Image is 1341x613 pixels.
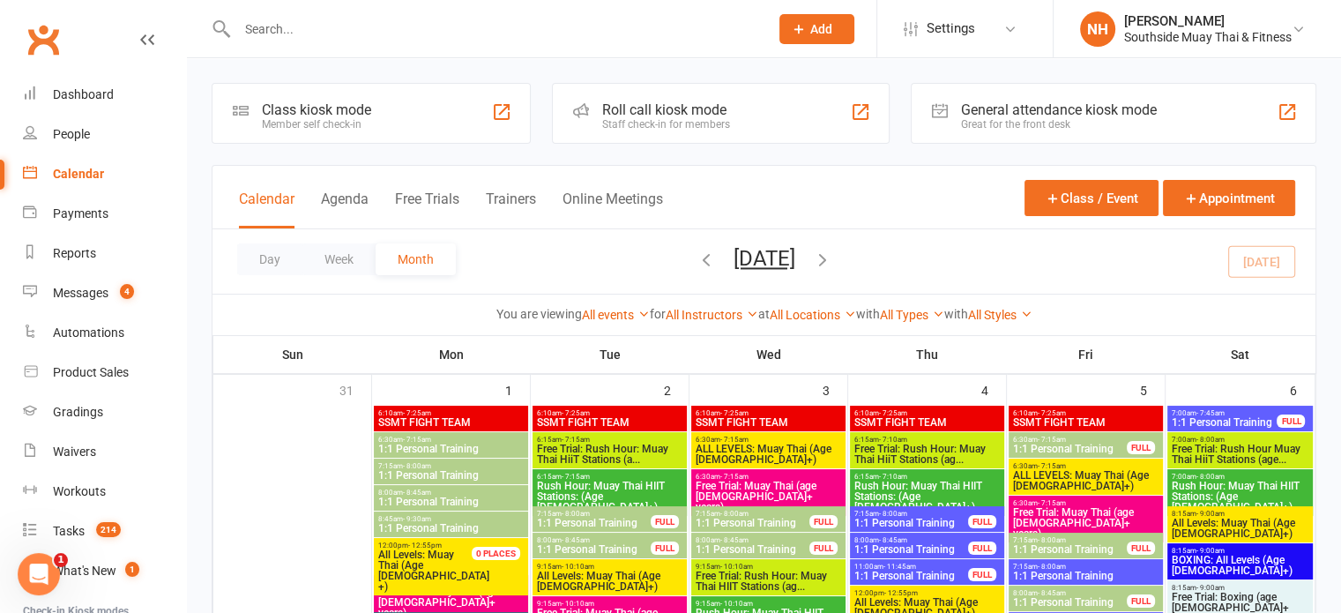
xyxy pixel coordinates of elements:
[853,409,1001,417] span: 6:10am
[536,536,652,544] span: 8:00am
[531,336,689,373] th: Tue
[695,409,842,417] span: 6:10am
[377,497,525,507] span: 1:1 Personal Training
[1127,441,1155,454] div: FULL
[377,409,525,417] span: 6:10am
[720,510,749,518] span: - 8:00am
[53,445,96,459] div: Waivers
[695,563,842,571] span: 9:15am
[23,194,186,234] a: Payments
[1038,462,1066,470] span: - 7:15am
[536,409,683,417] span: 6:10am
[96,522,121,537] span: 214
[262,118,371,131] div: Member self check-in
[809,515,838,528] div: FULL
[1171,510,1310,518] span: 8:15am
[1012,544,1128,555] span: 1:1 Personal Training
[961,118,1157,131] div: Great for the front desk
[1171,518,1310,539] span: All Levels: Muay Thai (Age [DEMOGRAPHIC_DATA]+)
[944,307,968,321] strong: with
[53,87,114,101] div: Dashboard
[1163,180,1295,216] button: Appointment
[883,563,916,571] span: - 11:45am
[472,547,520,560] div: 0 PLACES
[695,417,842,428] span: SSMT FIGHT TEAM
[395,191,459,228] button: Free Trials
[536,444,683,465] span: Free Trial: Rush Hour: Muay Thai HiiT Stations (a...
[536,518,652,528] span: 1:1 Personal Training
[486,191,536,228] button: Trainers
[853,481,1001,512] span: Rush Hour: Muay Thai HIIT Stations: (Age [DEMOGRAPHIC_DATA]+)
[23,154,186,194] a: Calendar
[23,551,186,591] a: What's New1
[1038,563,1066,571] span: - 8:00am
[1171,555,1310,576] span: BOXING: All Levels (Age [DEMOGRAPHIC_DATA]+)
[239,191,294,228] button: Calendar
[695,473,842,481] span: 6:30am
[536,481,683,512] span: Rush Hour: Muay Thai HIIT Stations: (Age [DEMOGRAPHIC_DATA]+)
[1012,409,1159,417] span: 6:10am
[53,246,96,260] div: Reports
[53,524,85,538] div: Tasks
[562,536,590,544] span: - 8:45am
[536,473,683,481] span: 6:15am
[1171,444,1310,465] span: Free Trial: Rush Hour Muay Thai HiiT Stations (age...
[879,510,907,518] span: - 8:00am
[1012,499,1159,507] span: 6:30am
[853,563,969,571] span: 11:00am
[1127,594,1155,608] div: FULL
[213,336,372,373] th: Sun
[1171,417,1278,428] span: 1:1 Personal Training
[879,409,907,417] span: - 7:25am
[376,243,456,275] button: Month
[651,542,679,555] div: FULL
[536,600,683,608] span: 9:15am
[720,600,753,608] span: - 10:10am
[232,17,756,41] input: Search...
[23,234,186,273] a: Reports
[720,563,753,571] span: - 10:10am
[23,392,186,432] a: Gradings
[695,536,810,544] span: 8:00am
[689,336,848,373] th: Wed
[23,512,186,551] a: Tasks 214
[21,18,65,62] a: Clubworx
[1012,444,1128,454] span: 1:1 Personal Training
[848,336,1007,373] th: Thu
[1124,29,1292,45] div: Southside Muay Thai & Fitness
[695,436,842,444] span: 6:30am
[664,375,689,404] div: 2
[720,536,749,544] span: - 8:45am
[536,571,683,592] span: All Levels: Muay Thai (Age [DEMOGRAPHIC_DATA]+)
[853,436,1001,444] span: 6:15am
[1012,571,1159,581] span: 1:1 Personal Training
[1196,409,1225,417] span: - 7:45am
[1196,547,1225,555] span: - 9:00am
[377,489,525,497] span: 8:00am
[1277,415,1305,428] div: FULL
[302,243,376,275] button: Week
[695,571,842,592] span: Free Trial: Rush Hour: Muay Thai HIIT Stations (ag...
[1080,11,1115,47] div: NH
[879,436,907,444] span: - 7:10am
[1196,510,1225,518] span: - 9:00am
[853,510,969,518] span: 7:15am
[53,484,106,498] div: Workouts
[809,542,838,555] div: FULL
[1012,417,1159,428] span: SSMT FIGHT TEAM
[770,308,856,322] a: All Locations
[378,549,454,561] span: All Levels: Muay
[1007,336,1166,373] th: Fri
[496,307,582,321] strong: You are viewing
[695,544,810,555] span: 1:1 Personal Training
[1012,589,1128,597] span: 8:00am
[377,470,525,481] span: 1:1 Personal Training
[562,409,590,417] span: - 7:25am
[1127,542,1155,555] div: FULL
[372,336,531,373] th: Mon
[23,75,186,115] a: Dashboard
[120,284,134,299] span: 4
[884,589,918,597] span: - 12:55pm
[536,563,683,571] span: 9:15am
[968,568,996,581] div: FULL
